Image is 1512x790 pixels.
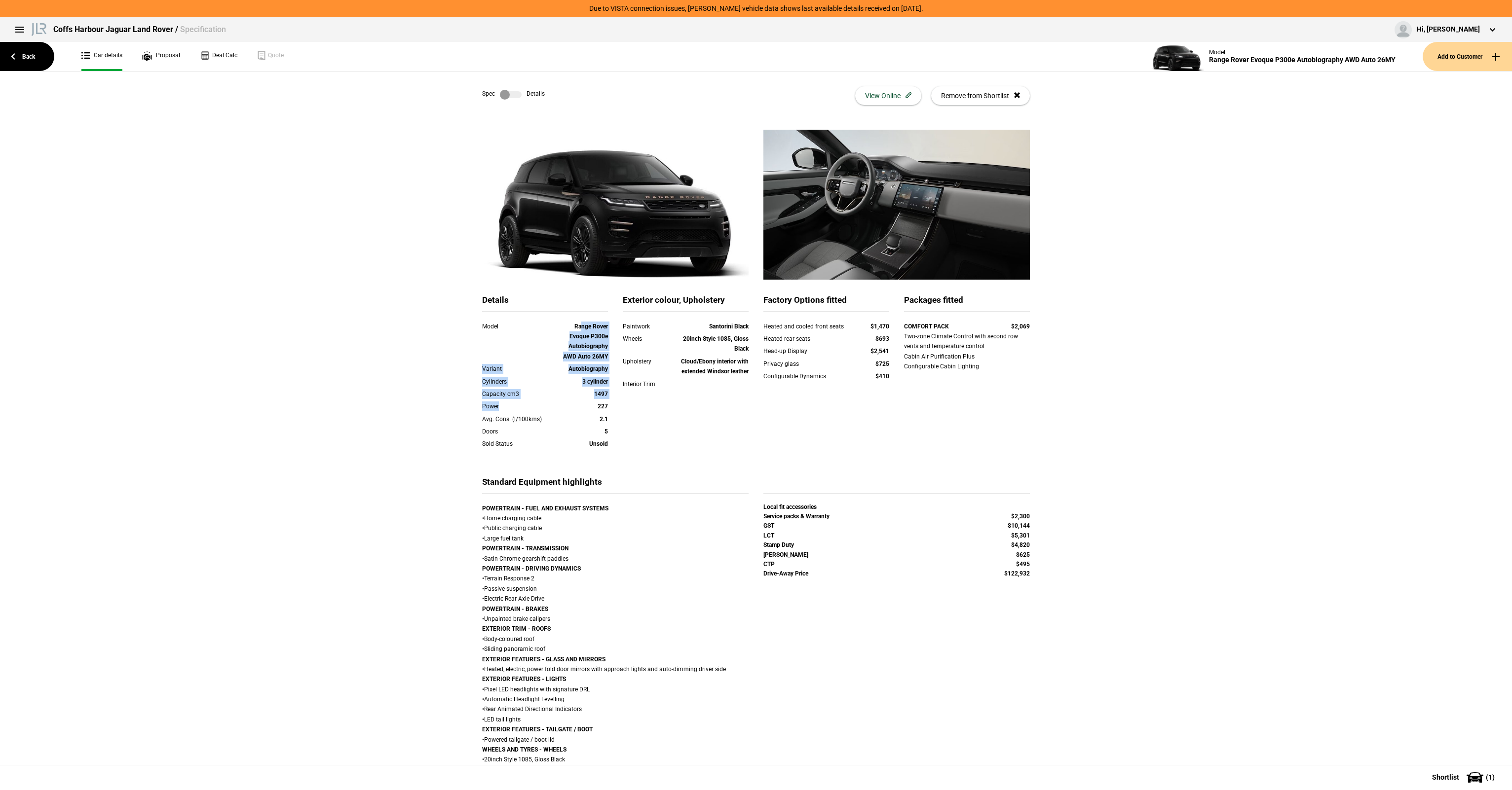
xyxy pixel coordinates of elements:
strong: $693 [875,335,889,342]
strong: $10,144 [1008,522,1030,529]
strong: EXTERIOR FEATURES - LIGHTS [482,676,566,682]
strong: $5,301 [1011,532,1030,539]
div: Factory Options fitted [763,294,889,312]
div: Capacity cm3 [482,389,558,399]
strong: Drive-Away Price [763,570,808,577]
strong: 2.1 [600,416,608,423]
div: Avg. Cons. (l/100kms) [482,414,558,424]
button: Add to Customer [1423,42,1512,71]
div: Interior Trim [623,379,673,389]
span: Specification [180,25,226,34]
div: Heated and cooled front seats [763,322,852,331]
strong: $625 [1016,551,1030,558]
div: Paintwork [623,322,673,331]
strong: POWERTRAIN - DRIVING DYNAMICS [482,565,581,572]
span: Shortlist [1432,774,1459,781]
strong: $725 [875,360,889,367]
div: Hi, [PERSON_NAME] [1417,25,1480,35]
div: Sold Status [482,439,558,449]
strong: 227 [598,403,608,410]
a: Deal Calc [200,42,237,71]
span: ( 1 ) [1486,774,1495,781]
strong: POWERTRAIN - TRANSMISSION [482,545,568,552]
strong: $495 [1016,561,1030,568]
strong: LCT [763,532,774,539]
div: Model [1209,49,1396,56]
strong: Stamp Duty [763,541,794,548]
div: Upholstery [623,357,673,366]
strong: 5 [605,428,608,435]
div: Standard Equipment highlights [482,476,749,494]
button: Remove from Shortlist [931,86,1030,105]
div: Doors [482,427,558,436]
strong: COMFORT PACK [904,323,949,330]
img: landrover.png [30,21,48,36]
strong: Range Rover Evoque P300e Autobiography AWD Auto 26MY [563,323,608,360]
strong: POWERTRAIN - FUEL AND EXHAUST SYSTEMS [482,505,608,512]
strong: EXTERIOR FEATURES - GLASS AND MIRRORS [482,656,605,663]
strong: EXTERIOR TRIM - ROOFS [482,625,551,632]
div: Cylinders [482,377,558,387]
strong: Local fit accessories [763,503,817,510]
div: Power [482,401,558,411]
div: Details [482,294,608,312]
strong: $1,470 [870,323,889,330]
strong: EXTERIOR FEATURES - TAILGATE / BOOT [482,726,593,733]
strong: POWERTRAIN - BRAKES [482,606,548,612]
div: Exterior colour, Upholstery [623,294,749,312]
button: Shortlist(1) [1417,765,1512,790]
strong: Autobiography [568,365,608,372]
div: Two-zone Climate Control with second row vents and temperature control Cabin Air Purification Plu... [904,331,1030,372]
strong: $4,820 [1011,541,1030,548]
strong: CTP [763,561,775,568]
strong: $2,541 [870,348,889,355]
a: Car details [81,42,122,71]
div: Model [482,322,558,331]
a: Proposal [142,42,180,71]
strong: WHEELS AND TYRES - WHEELS [482,746,567,753]
strong: 20inch Style 1085, Gloss Black [683,335,749,352]
div: Heated rear seats [763,334,852,344]
strong: $2,069 [1011,323,1030,330]
div: Wheels [623,334,673,344]
div: Packages fitted [904,294,1030,312]
button: View Online [855,86,921,105]
div: Head-up Display [763,346,852,356]
strong: Santorini Black [709,323,749,330]
div: Variant [482,364,558,374]
strong: GST [763,522,774,529]
strong: Cloud/Ebony interior with extended Windsor leather [681,358,749,375]
div: Range Rover Evoque P300e Autobiography AWD Auto 26MY [1209,56,1396,64]
strong: $122,932 [1004,570,1030,577]
strong: $2,300 [1011,513,1030,520]
strong: $410 [875,373,889,380]
div: Privacy glass [763,359,852,369]
strong: [PERSON_NAME] [763,551,808,558]
strong: 1497 [594,391,608,397]
strong: Unsold [589,440,608,447]
strong: Service packs & Warranty [763,513,830,520]
div: Coffs Harbour Jaguar Land Rover / [53,24,226,35]
div: Spec Details [482,90,545,100]
strong: 3 cylinder [582,378,608,385]
div: Configurable Dynamics [763,371,852,381]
